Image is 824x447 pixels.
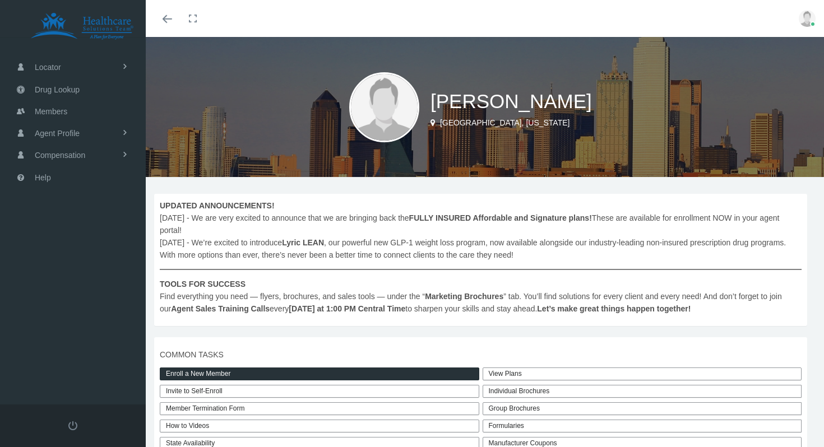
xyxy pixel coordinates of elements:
b: TOOLS FOR SUCCESS [160,280,246,288]
span: COMMON TASKS [160,348,802,361]
span: Agent Profile [35,123,80,144]
a: Member Termination Form [160,402,479,415]
b: Let’s make great things happen together! [537,304,691,313]
a: How to Videos [160,420,479,432]
b: Lyric LEAN [282,238,324,247]
span: Compensation [35,145,85,166]
span: [DATE] - We are very excited to announce that we are bringing back the These are available for en... [160,199,802,315]
b: Agent Sales Training Calls [171,304,270,313]
b: FULLY INSURED Affordable and Signature plans! [409,213,592,222]
img: user-placeholder.jpg [349,72,419,142]
div: Group Brochures [483,402,802,415]
span: Members [35,101,67,122]
span: Drug Lookup [35,79,80,100]
div: Formularies [483,420,802,432]
img: user-placeholder.jpg [799,10,816,27]
b: UPDATED ANNOUNCEMENTS! [160,201,275,210]
b: [DATE] at 1:00 PM Central Time [289,304,405,313]
span: [PERSON_NAME] [430,90,592,112]
b: Marketing Brochures [425,292,503,301]
div: Individual Brochures [483,385,802,398]
a: Invite to Self-Enroll [160,385,479,398]
span: Locator [35,57,61,78]
img: HEALTHCARE SOLUTIONS TEAM, LLC [15,12,149,40]
span: [GEOGRAPHIC_DATA], [US_STATE] [440,118,570,127]
span: Help [35,167,51,188]
a: Enroll a New Member [160,367,479,380]
a: View Plans [483,367,802,380]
